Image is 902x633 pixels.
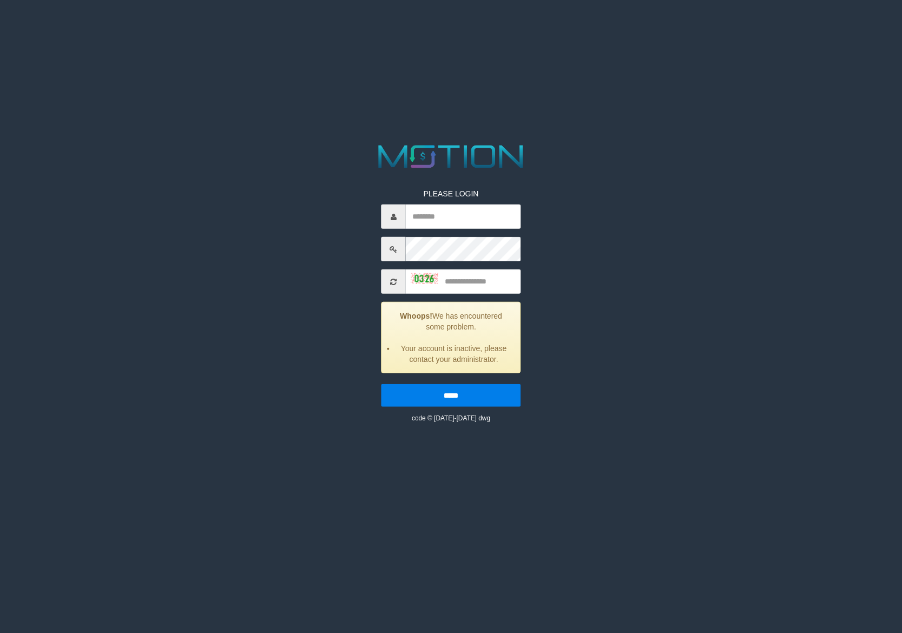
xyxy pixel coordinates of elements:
[400,312,432,320] strong: Whoops!
[381,188,521,199] p: PLEASE LOGIN
[381,302,521,373] div: We has encountered some problem.
[372,141,530,172] img: MOTION_logo.png
[396,343,512,365] li: Your account is inactive, please contact your administrator.
[411,273,438,284] img: captcha
[412,414,490,422] small: code © [DATE]-[DATE] dwg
